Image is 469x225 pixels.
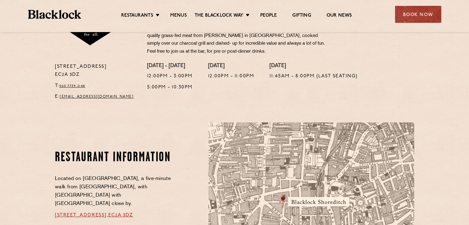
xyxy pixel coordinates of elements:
h4: [DATE] - [DATE] [147,63,193,70]
p: [STREET_ADDRESS] EC2A 3DZ [55,63,138,79]
a: 020 7739 2148 [60,84,85,88]
h2: Restaurant Information [55,150,173,166]
p: 11:45am - 8:00pm (Last seating) [269,72,358,80]
h4: [DATE] [269,63,358,70]
p: 12:00pm - 11:00pm [208,72,254,80]
img: BL_Textured_Logo-footer-cropped.svg [28,10,81,19]
p: Located on [GEOGRAPHIC_DATA], a five-minute walk from [GEOGRAPHIC_DATA], with [GEOGRAPHIC_DATA] w... [55,175,173,208]
a: The Blacklock Way [195,13,243,19]
a: [EMAIL_ADDRESS][DOMAIN_NAME] [60,95,134,99]
p: T: [55,82,138,90]
div: Book Now [395,6,441,23]
p: 5:00pm - 10:30pm [147,84,193,92]
a: Restaurants [121,13,153,19]
a: [STREET_ADDRESS], [55,213,108,218]
a: EC2A 3DZ [108,213,133,218]
p: E: [55,93,138,101]
a: Menus [170,13,187,19]
h4: [DATE] [208,63,254,70]
a: Gifting [292,13,311,19]
a: Our News [327,13,352,19]
p: 12:00pm - 3:00pm [147,72,193,80]
a: People [260,13,277,19]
